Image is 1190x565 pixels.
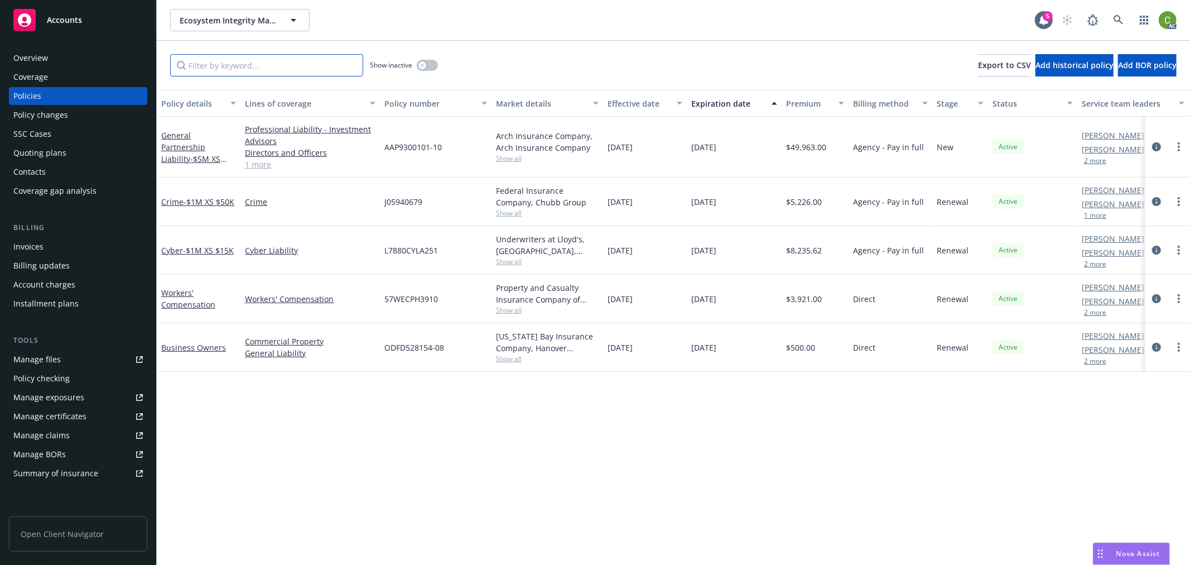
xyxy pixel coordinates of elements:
[170,54,363,76] input: Filter by keyword...
[161,130,220,176] a: General Partnership Liability
[13,295,79,313] div: Installment plans
[496,233,599,257] div: Underwriters at Lloyd's, [GEOGRAPHIC_DATA], [PERSON_NAME] of [GEOGRAPHIC_DATA], Evolve
[13,427,70,444] div: Manage claims
[240,90,380,117] button: Lines of coverage
[937,342,969,353] span: Renewal
[245,245,375,256] a: Cyber Liability
[13,163,46,181] div: Contacts
[1084,212,1106,219] button: 1 more
[13,87,41,105] div: Policies
[1133,9,1155,31] a: Switch app
[13,238,44,256] div: Invoices
[932,90,988,117] button: Stage
[180,15,276,26] span: Ecosystem Integrity Management, LLC
[496,257,599,266] span: Show all
[853,293,875,305] span: Direct
[786,342,815,353] span: $500.00
[1116,549,1160,558] span: Nova Assist
[161,288,215,310] a: Workers' Compensation
[937,98,971,109] div: Stage
[782,90,849,117] button: Premium
[9,335,147,346] div: Tools
[161,245,234,256] a: Cyber
[786,141,826,153] span: $49,963.00
[9,516,147,552] span: Open Client Navigator
[13,465,98,482] div: Summary of insurance
[1084,157,1106,164] button: 2 more
[1082,184,1144,196] a: [PERSON_NAME]
[245,196,375,208] a: Crime
[1084,358,1106,365] button: 2 more
[492,90,603,117] button: Market details
[170,9,310,31] button: Ecosystem Integrity Management, LLC
[9,295,147,313] a: Installment plans
[608,342,633,353] span: [DATE]
[1084,261,1106,267] button: 2 more
[608,141,633,153] span: [DATE]
[1172,292,1186,305] a: more
[1082,98,1172,109] div: Service team leaders
[1082,281,1144,293] a: [PERSON_NAME]
[786,196,822,208] span: $5,226.00
[245,336,375,347] a: Commercial Property
[384,293,438,305] span: 57WECPH3910
[1082,344,1144,356] a: [PERSON_NAME]
[384,196,422,208] span: J05940679
[1159,11,1177,29] img: photo
[9,106,147,124] a: Policy changes
[9,182,147,200] a: Coverage gap analysis
[13,446,66,463] div: Manage BORs
[496,208,599,218] span: Show all
[380,90,492,117] button: Policy number
[384,98,475,109] div: Policy number
[1082,330,1144,342] a: [PERSON_NAME]
[608,293,633,305] span: [DATE]
[245,123,375,147] a: Professional Liability - Investment Advisors
[9,505,147,516] div: Analytics hub
[9,276,147,294] a: Account charges
[13,370,70,387] div: Policy checking
[9,427,147,444] a: Manage claims
[853,342,875,353] span: Direct
[1172,341,1186,354] a: more
[691,196,716,208] span: [DATE]
[1082,233,1144,245] a: [PERSON_NAME]
[937,141,953,153] span: New
[9,144,147,162] a: Quoting plans
[1082,9,1104,31] a: Report a Bug
[603,90,687,117] button: Effective date
[691,98,765,109] div: Expiration date
[9,389,147,406] a: Manage exposures
[13,276,75,294] div: Account charges
[691,342,716,353] span: [DATE]
[245,147,375,159] a: Directors and Officers
[496,185,599,208] div: Federal Insurance Company, Chubb Group
[853,245,924,256] span: Agency - Pay in full
[9,465,147,482] a: Summary of insurance
[1118,54,1177,76] button: Add BOR policy
[1150,195,1163,208] a: circleInformation
[1150,140,1163,154] a: circleInformation
[1082,247,1144,258] a: [PERSON_NAME]
[496,130,599,154] div: Arch Insurance Company, Arch Insurance Company
[496,354,599,363] span: Show all
[1043,11,1053,21] div: 5
[691,245,716,256] span: [DATE]
[13,351,61,368] div: Manage files
[13,182,97,200] div: Coverage gap analysis
[1093,543,1107,564] div: Drag to move
[47,16,82,25] span: Accounts
[1056,9,1078,31] a: Start snowing
[1172,243,1186,257] a: more
[1172,195,1186,208] a: more
[161,342,226,353] a: Business Owners
[384,245,438,256] span: L7880CYLA251
[9,257,147,275] a: Billing updates
[13,389,84,406] div: Manage exposures
[1035,60,1114,70] span: Add historical policy
[978,60,1031,70] span: Export to CSV
[993,98,1061,109] div: Status
[937,245,969,256] span: Renewal
[245,159,375,170] a: 1 more
[9,446,147,463] a: Manage BORs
